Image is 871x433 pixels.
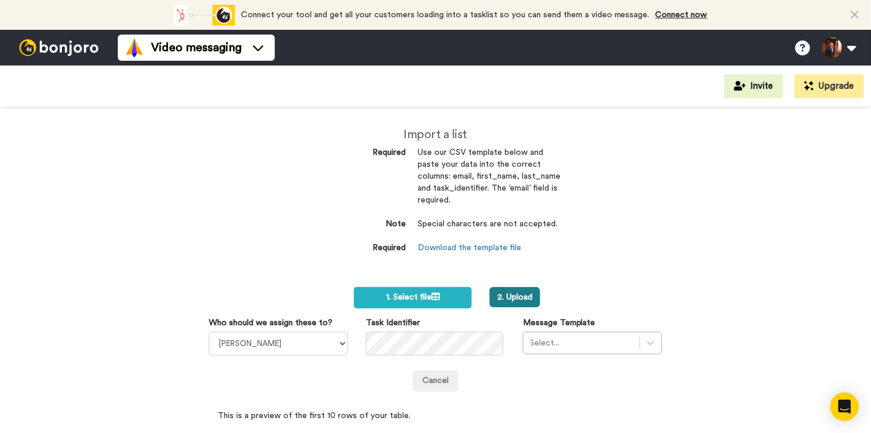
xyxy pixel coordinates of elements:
span: Video messaging [151,39,242,56]
span: This is a preview of the first 10 rows of your table. [218,392,411,422]
img: bj-logo-header-white.svg [14,39,104,56]
dd: Special characters are not accepted. [418,219,560,242]
a: Download the template file [418,244,521,252]
label: Who should we assign these to? [209,317,333,329]
button: 2. Upload [490,287,540,307]
dd: Use our CSV template below and paste your data into the correct columns: email, first_name, last_... [418,147,560,219]
img: vm-color.svg [125,38,144,57]
h2: Import a list [311,128,560,141]
dt: Note [311,219,406,230]
span: 1. Select file [386,293,440,301]
a: Connect now [656,11,707,19]
button: Invite [725,74,783,98]
div: animation [170,5,235,26]
label: Task Identifier [366,317,420,329]
button: Upgrade [795,74,864,98]
span: Connect your tool and get all your customers loading into a tasklist so you can send them a video... [241,11,650,19]
dt: Required [311,242,406,254]
label: Message Template [523,317,596,329]
a: Cancel [413,370,458,392]
div: Open Intercom Messenger [831,392,859,421]
dt: Required [311,147,406,159]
